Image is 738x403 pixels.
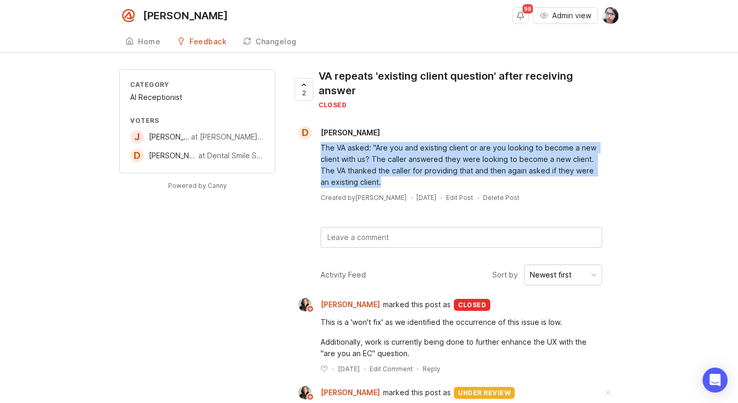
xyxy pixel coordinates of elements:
[321,299,380,310] span: [PERSON_NAME]
[523,4,533,14] span: 99
[302,89,306,97] span: 2
[370,364,413,373] div: Edit Comment
[321,387,380,398] span: [PERSON_NAME]
[383,387,451,398] span: marked this post as
[119,31,167,53] a: Home
[321,128,380,137] span: [PERSON_NAME]
[130,149,144,162] div: D
[130,130,144,144] div: J
[454,387,515,399] div: under review
[417,364,418,373] div: ·
[321,142,602,188] div: The VA asked: "Are you and existing client or are you looking to become a new client with us? The...
[119,6,138,25] img: Smith.ai logo
[446,193,473,202] div: Edit Post
[167,180,228,192] a: Powered by Canny
[411,193,412,202] div: ·
[454,299,490,311] div: closed
[130,116,264,125] div: Voters
[130,80,264,89] div: Category
[298,386,312,399] img: Ysabelle Eugenio
[149,151,207,160] span: [PERSON_NAME]
[130,149,264,162] a: D[PERSON_NAME]at Dental Smile Savers
[492,269,518,281] span: Sort by
[189,38,226,45] div: Feedback
[552,10,591,21] span: Admin view
[483,193,519,202] div: Delete Post
[292,386,383,399] a: Ysabelle Eugenio[PERSON_NAME]
[321,317,602,328] div: This is a 'won't fix' as we identified the occurrence of this issue is low.
[292,126,388,140] a: D[PERSON_NAME]
[440,193,442,202] div: ·
[477,193,479,202] div: ·
[191,131,264,143] div: at [PERSON_NAME] Law PLLC
[298,126,312,140] div: D
[416,194,436,201] time: [DATE]
[295,78,313,101] button: 2
[149,132,207,141] span: [PERSON_NAME]
[171,31,233,53] a: Feedback
[338,365,360,373] time: [DATE]
[423,364,440,373] div: Reply
[130,130,264,144] a: J[PERSON_NAME]at [PERSON_NAME] Law PLLC
[198,150,264,161] div: at Dental Smile Savers
[321,269,366,281] div: Activity Feed
[143,10,228,21] div: [PERSON_NAME]
[416,193,436,202] a: [DATE]
[533,7,598,24] button: Admin view
[602,7,619,24] img: Pamela Cervantes
[319,69,610,98] div: VA repeats 'existing client question' after receiving answer
[292,298,383,311] a: Ysabelle Eugenio[PERSON_NAME]
[256,38,297,45] div: Changelog
[130,92,264,103] div: AI Receptionist
[321,193,406,202] div: Created by [PERSON_NAME]
[703,368,728,393] div: Open Intercom Messenger
[138,38,160,45] div: Home
[298,298,312,311] img: Ysabelle Eugenio
[321,336,602,359] div: Additionally, work is currently being done to further enhance the UX with the "are you an EC" que...
[307,393,314,401] img: member badge
[319,100,610,109] div: closed
[307,305,314,313] img: member badge
[364,364,365,373] div: ·
[512,7,529,24] button: Notifications
[530,269,571,281] div: Newest first
[237,31,303,53] a: Changelog
[383,299,451,310] span: marked this post as
[332,364,334,373] div: ·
